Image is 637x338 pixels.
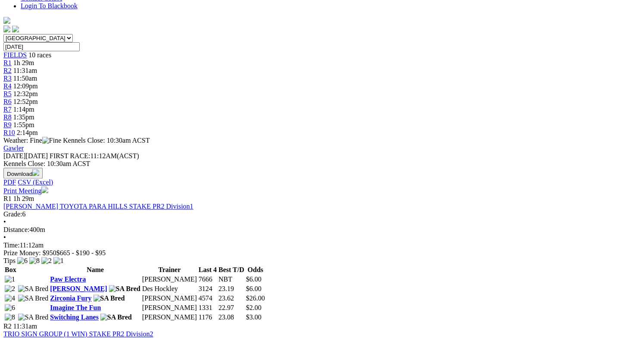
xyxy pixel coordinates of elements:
img: 4 [5,294,15,302]
a: R4 [3,82,12,90]
a: Zirconia Fury [50,294,91,302]
img: 6 [17,257,28,265]
a: R8 [3,113,12,121]
a: R3 [3,75,12,82]
a: R5 [3,90,12,97]
div: 6 [3,210,634,218]
img: download.svg [32,169,39,176]
a: Print Meeting [3,187,48,194]
div: Download [3,178,634,186]
img: printer.svg [41,186,48,193]
img: twitter.svg [12,25,19,32]
span: Weather: Fine [3,137,63,144]
span: $2.00 [246,304,261,311]
div: Prize Money: $950 [3,249,634,257]
a: R1 [3,59,12,66]
span: 1:35pm [13,113,34,121]
span: R2 [3,67,12,74]
th: Name [50,266,141,274]
span: 12:32pm [13,90,38,97]
span: 11:50am [13,75,37,82]
th: Best T/D [218,266,245,274]
span: Distance: [3,226,29,233]
td: [PERSON_NAME] [142,304,197,312]
img: logo-grsa-white.png [3,17,10,24]
span: R2 [3,322,12,330]
span: 11:31am [13,67,37,74]
td: Des Hockley [142,285,197,293]
a: Paw Electra [50,275,86,283]
span: [DATE] [3,152,26,160]
img: 8 [5,313,15,321]
a: CSV (Excel) [18,178,53,186]
a: R7 [3,106,12,113]
a: PDF [3,178,16,186]
span: $3.00 [246,313,261,321]
a: Gawler [3,144,24,152]
span: 12:09pm [13,82,38,90]
span: 11:31am [13,322,37,330]
span: 1h 29m [13,59,34,66]
div: 400m [3,226,634,234]
a: FIELDS [3,51,27,59]
span: $665 - $190 - $95 [56,249,106,257]
img: 6 [5,304,15,312]
span: 1h 29m [13,195,34,202]
img: Fine [42,137,61,144]
span: Box [5,266,16,273]
a: R10 [3,129,15,136]
img: SA Bred [100,313,132,321]
td: 23.19 [218,285,245,293]
img: SA Bred [18,285,49,293]
td: 4574 [198,294,217,303]
span: $6.00 [246,275,261,283]
img: 2 [5,285,15,293]
span: FIRST RACE: [50,152,90,160]
div: 11:12am [3,241,634,249]
span: Time: [3,241,20,249]
a: TRIO SIGN GROUP (1 WIN) STAKE PR2 Division2 [3,330,153,338]
th: Last 4 [198,266,217,274]
a: R6 [3,98,12,105]
img: 1 [5,275,15,283]
span: Tips [3,257,16,264]
span: • [3,218,6,225]
td: 23.62 [218,294,245,303]
td: 22.97 [218,304,245,312]
input: Select date [3,42,80,51]
a: [PERSON_NAME] [50,285,107,292]
td: [PERSON_NAME] [142,313,197,322]
span: Grade: [3,210,22,218]
td: [PERSON_NAME] [142,294,197,303]
span: $26.00 [246,294,265,302]
td: 23.08 [218,313,245,322]
span: Kennels Close: 10:30am ACST [63,137,149,144]
td: 7666 [198,275,217,284]
div: Kennels Close: 10:30am ACST [3,160,634,168]
img: SA Bred [109,285,140,293]
span: • [3,234,6,241]
td: 1331 [198,304,217,312]
span: 1:55pm [13,121,34,128]
button: Download [3,168,43,178]
td: NBT [218,275,245,284]
td: [PERSON_NAME] [142,275,197,284]
a: Login To Blackbook [21,2,78,9]
a: [PERSON_NAME] TOYOTA PARA HILLS STAKE PR2 Division1 [3,203,193,210]
td: 3124 [198,285,217,293]
img: SA Bred [93,294,125,302]
img: SA Bred [18,294,49,302]
img: 2 [41,257,52,265]
img: 8 [29,257,40,265]
span: $6.00 [246,285,261,292]
span: R1 [3,195,12,202]
span: R9 [3,121,12,128]
span: 11:12AM(ACST) [50,152,139,160]
th: Trainer [142,266,197,274]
